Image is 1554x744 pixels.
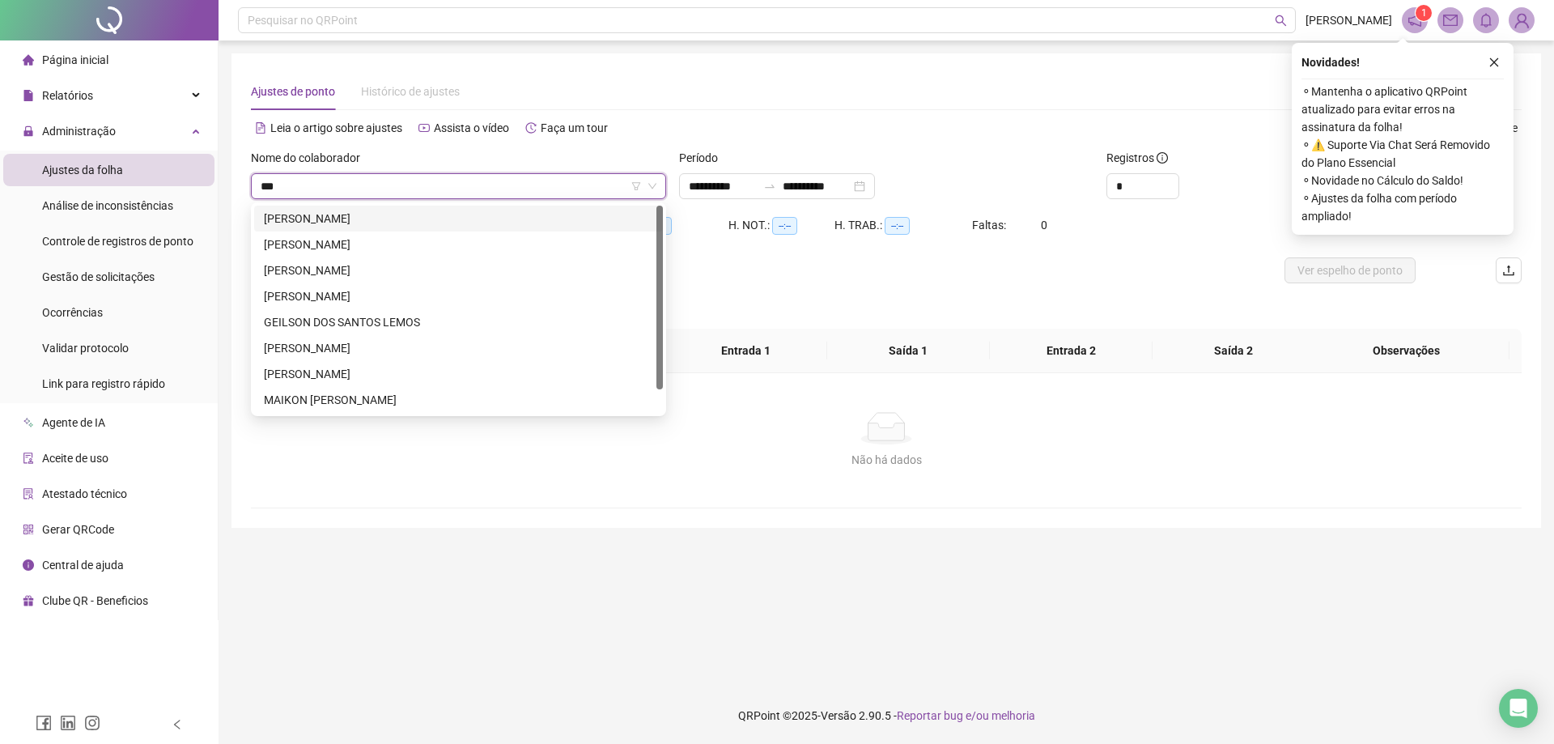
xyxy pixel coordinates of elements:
span: Validar protocolo [42,342,129,355]
span: file [23,90,34,101]
span: Controle de registros de ponto [42,235,193,248]
span: Ajustes da folha [42,164,123,176]
th: Saída 1 [827,329,990,373]
span: ⚬ Ajustes da folha com período ampliado! [1301,189,1504,225]
div: [PERSON_NAME] [264,236,653,253]
span: Administração [42,125,116,138]
span: Central de ajuda [42,559,124,572]
span: Gestão de solicitações [42,270,155,283]
div: MAIKON [PERSON_NAME] [264,391,653,409]
span: solution [23,488,34,500]
span: youtube [418,122,430,134]
div: H. TRAB.: [834,216,972,235]
span: filter [631,181,641,191]
span: lock [23,125,34,137]
span: Histórico de ajustes [361,85,460,98]
div: FABRICIO EXPEDITO LEMES DE ALMEIDA SILVA [254,257,663,283]
div: Open Intercom Messenger [1499,689,1538,728]
span: Relatórios [42,89,93,102]
div: Não há dados [270,451,1502,469]
span: gift [23,595,34,606]
th: Observações [1303,329,1509,373]
span: Registros [1106,149,1168,167]
div: [PERSON_NAME] [264,261,653,279]
span: facebook [36,715,52,731]
div: CLEIDEMARA FREITAS DE FARIA [254,232,663,257]
span: Página inicial [42,53,108,66]
div: [PERSON_NAME] [264,210,653,227]
span: Ajustes de ponto [251,85,335,98]
div: [PERSON_NAME] [264,365,653,383]
img: 78556 [1509,8,1534,32]
th: Entrada 1 [664,329,827,373]
span: Gerar QRCode [42,523,114,536]
span: Link para registro rápido [42,377,165,390]
span: 1 [1421,7,1427,19]
div: GEILSON DOS SANTOS LEMOS [264,313,653,331]
span: Leia o artigo sobre ajustes [270,121,402,134]
span: linkedin [60,715,76,731]
span: qrcode [23,524,34,535]
span: swap-right [763,180,776,193]
span: instagram [84,715,100,731]
span: mail [1443,13,1458,28]
span: [PERSON_NAME] [1306,11,1392,29]
span: Análise de inconsistências [42,199,173,212]
span: Faça um tour [541,121,608,134]
span: ⚬ Mantenha o aplicativo QRPoint atualizado para evitar erros na assinatura da folha! [1301,83,1504,136]
span: info-circle [23,559,34,571]
div: GABRIELE DIAS DA SILVA [254,283,663,309]
span: left [172,719,183,730]
span: home [23,54,34,66]
label: Nome do colaborador [251,149,371,167]
span: Novidades ! [1301,53,1360,71]
div: LEANDRO LOPES VIEIRA [254,361,663,387]
span: ⚬ ⚠️ Suporte Via Chat Será Removido do Plano Essencial [1301,136,1504,172]
span: Faltas: [972,219,1008,232]
span: Ocorrências [42,306,103,319]
span: --:-- [885,217,910,235]
span: info-circle [1157,152,1168,164]
div: GEILSON DOS SANTOS LEMOS [254,309,663,335]
div: HE 3: [623,216,728,235]
span: 0 [1041,219,1047,232]
span: bell [1479,13,1493,28]
span: notification [1408,13,1422,28]
span: search [1275,15,1287,27]
span: --:-- [772,217,797,235]
sup: 1 [1416,5,1432,21]
span: audit [23,453,34,464]
footer: QRPoint © 2025 - 2.90.5 - [219,687,1554,744]
span: close [1488,57,1500,68]
span: down [647,181,657,191]
th: Saída 2 [1153,329,1315,373]
span: Versão [821,709,856,722]
span: Assista o vídeo [434,121,509,134]
label: Período [679,149,728,167]
div: H. NOT.: [728,216,834,235]
span: Observações [1316,342,1497,359]
span: Clube QR - Beneficios [42,594,148,607]
span: to [763,180,776,193]
div: GEORGE MICHEL ALEXANDRE PINTO [254,335,663,361]
span: Agente de IA [42,416,105,429]
div: [PERSON_NAME] [264,339,653,357]
span: history [525,122,537,134]
span: Reportar bug e/ou melhoria [897,709,1035,722]
span: ⚬ Novidade no Cálculo do Saldo! [1301,172,1504,189]
div: ADRIELE PEREIRA ALIPIO [254,206,663,232]
span: Atestado técnico [42,487,127,500]
span: file-text [255,122,266,134]
button: Ver espelho de ponto [1284,257,1416,283]
th: Entrada 2 [990,329,1153,373]
div: [PERSON_NAME] [264,287,653,305]
div: MAIKON ALEXANDRE RODRIGUES [254,387,663,413]
span: Aceite de uso [42,452,108,465]
span: upload [1502,264,1515,277]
